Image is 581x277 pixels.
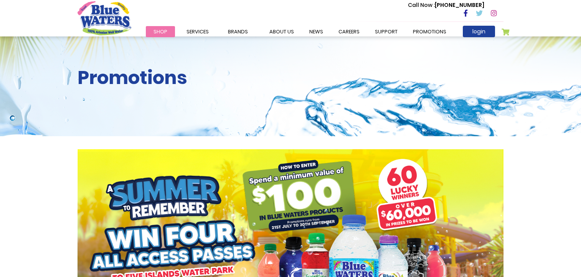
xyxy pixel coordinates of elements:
[463,26,495,37] a: login
[408,1,484,9] p: [PHONE_NUMBER]
[408,1,435,9] span: Call Now :
[262,26,302,37] a: about us
[331,26,367,37] a: careers
[367,26,405,37] a: support
[228,28,248,35] span: Brands
[187,28,209,35] span: Services
[154,28,167,35] span: Shop
[78,1,131,35] a: store logo
[302,26,331,37] a: News
[78,67,503,89] h2: Promotions
[405,26,454,37] a: Promotions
